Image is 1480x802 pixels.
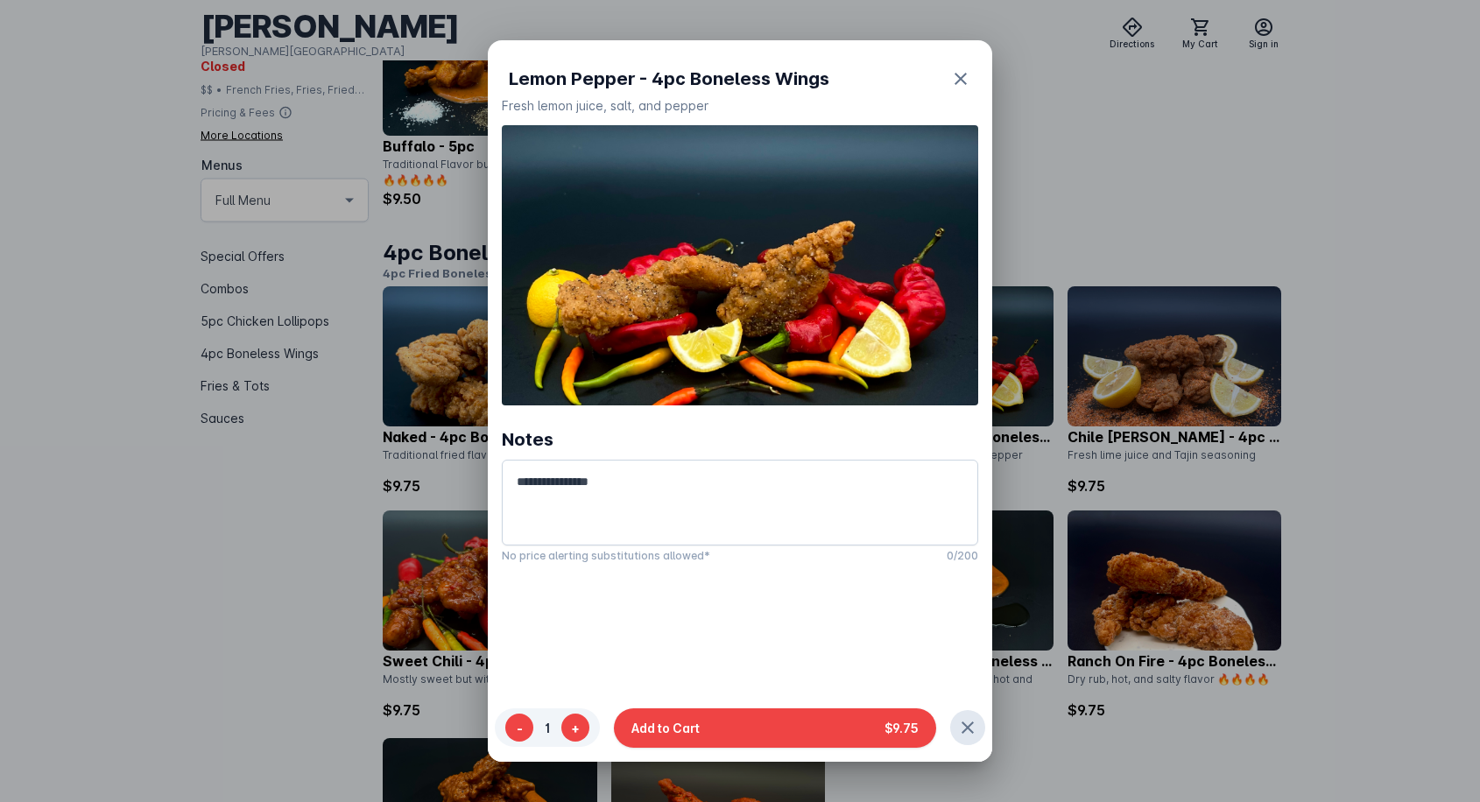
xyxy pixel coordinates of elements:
span: $9.75 [884,719,919,737]
mat-hint: No price alerting substitutions allowed* [502,545,710,563]
button: Add to Cart$9.75 [614,708,936,748]
mat-hint: 0/200 [947,545,978,563]
span: 1 [533,719,561,737]
button: - [505,714,533,742]
span: Lemon Pepper - 4pc Boneless Wings [509,66,829,92]
span: Add to Cart [631,719,700,737]
button: + [561,714,589,742]
div: Fresh lemon juice, salt, and pepper [502,96,978,115]
img: fc37a884-ab84-4d39-88c0-604c0e771890.jpg [502,125,978,405]
div: Notes [502,426,553,453]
